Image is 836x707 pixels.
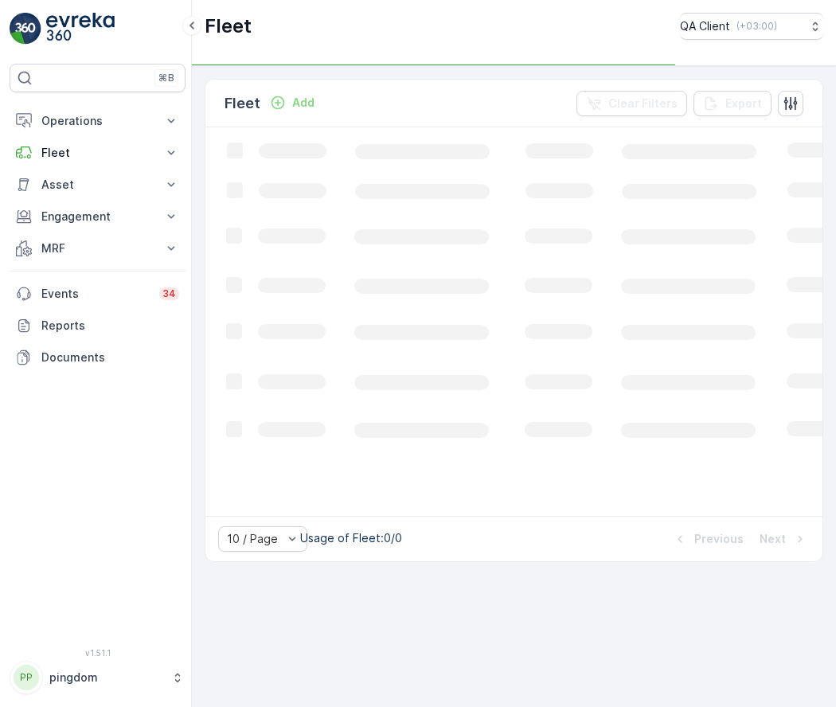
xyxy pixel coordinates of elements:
[10,13,41,45] img: logo
[46,13,115,45] img: logo_light-DOdMpM7g.png
[264,93,321,112] button: Add
[49,670,163,686] p: pingdom
[10,137,186,169] button: Fleet
[41,318,179,334] p: Reports
[10,232,186,264] button: MRF
[694,531,744,547] p: Previous
[41,209,154,225] p: Engagement
[608,96,678,111] p: Clear Filters
[292,95,314,111] p: Add
[693,91,772,116] button: Export
[10,105,186,137] button: Operations
[41,286,150,302] p: Events
[41,350,179,365] p: Documents
[576,91,687,116] button: Clear Filters
[225,92,260,115] p: Fleet
[10,201,186,232] button: Engagement
[10,648,186,658] span: v 1.51.1
[41,240,154,256] p: MRF
[14,665,39,690] div: PP
[41,145,154,161] p: Fleet
[670,529,745,549] button: Previous
[162,287,176,300] p: 34
[158,72,174,84] p: ⌘B
[10,342,186,373] a: Documents
[736,20,777,33] p: ( +03:00 )
[41,113,154,129] p: Operations
[10,310,186,342] a: Reports
[725,96,762,111] p: Export
[10,278,186,310] a: Events34
[758,529,810,549] button: Next
[205,14,252,39] p: Fleet
[10,169,186,201] button: Asset
[680,18,730,34] p: QA Client
[680,13,823,40] button: QA Client(+03:00)
[41,177,154,193] p: Asset
[10,661,186,694] button: PPpingdom
[760,531,786,547] p: Next
[300,530,402,546] p: Usage of Fleet : 0/0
